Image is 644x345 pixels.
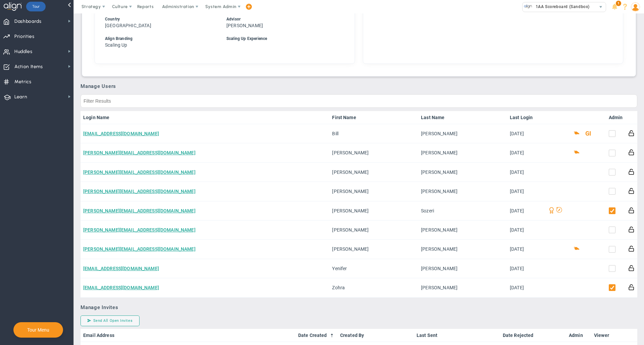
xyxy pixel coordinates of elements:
span: [PERSON_NAME] [226,23,263,28]
td: [PERSON_NAME] [329,163,418,182]
a: [EMAIL_ADDRESS][DOMAIN_NAME] [83,266,159,271]
td: [PERSON_NAME] [418,240,507,259]
a: [PERSON_NAME][EMAIL_ADDRESS][DOMAIN_NAME] [83,150,196,155]
span: Action Items [14,60,43,74]
a: [PERSON_NAME][EMAIL_ADDRESS][DOMAIN_NAME] [83,189,196,194]
td: [DATE] [507,220,544,240]
button: Reset Password [628,226,635,233]
a: [PERSON_NAME][EMAIL_ADDRESS][DOMAIN_NAME] [83,227,196,233]
span: Scaling Up [105,42,127,48]
a: Last Login [510,115,541,120]
td: [PERSON_NAME] [329,240,418,259]
td: Yenifer [329,259,418,278]
span: 1 [616,1,621,6]
a: Last Name [421,115,504,120]
span: Administration [162,4,194,9]
img: 48978.Person.photo [631,2,640,11]
div: Advisor [226,16,335,22]
input: Filter Results [80,94,637,108]
span: Align Champion [547,207,555,215]
div: Align Branding [105,36,214,42]
a: [EMAIL_ADDRESS][DOMAIN_NAME] [83,131,159,136]
td: [PERSON_NAME] [418,143,507,162]
a: [PERSON_NAME][EMAIL_ADDRESS][DOMAIN_NAME] [83,169,196,175]
td: [DATE] [507,163,544,182]
a: Date Rejected [503,333,563,338]
button: Reset Password [628,264,635,272]
a: Admin [569,333,589,338]
td: [PERSON_NAME] [329,220,418,240]
td: Sozeri [418,201,507,220]
button: Tour Menu [25,327,51,333]
a: Viewer [594,333,622,338]
span: 1AA Scoreboard (Sandbox) [532,2,590,11]
td: Bill [329,124,418,143]
button: Reset Password [628,284,635,291]
td: [PERSON_NAME] [418,182,507,201]
a: First Name [332,115,415,120]
img: 33626.Company.photo [524,2,532,11]
span: Culture [112,4,128,9]
a: [PERSON_NAME][EMAIL_ADDRESS][DOMAIN_NAME] [83,246,196,252]
span: Strategy [82,4,101,9]
span: Dashboards [14,14,42,29]
button: Reset Password [628,168,635,175]
td: [DATE] [507,278,544,297]
span: System Admin [205,4,236,9]
button: GI [585,130,591,137]
a: Last Sent [417,333,497,338]
a: Date Created [298,333,335,338]
td: [DATE] [507,124,544,143]
td: [DATE] [507,201,544,220]
button: Reset Password [628,149,635,156]
button: Coach [574,130,580,136]
span: select [596,2,606,12]
td: [DATE] [507,182,544,201]
td: [PERSON_NAME] [418,278,507,297]
a: Email Address [83,333,292,338]
td: [PERSON_NAME] [329,182,418,201]
h3: Manage Users [80,83,637,89]
button: Send All Open Invites [80,315,140,326]
button: Reset Password [628,187,635,194]
td: [DATE] [507,143,544,162]
button: Reset Password [628,207,635,214]
div: Country [105,16,214,22]
span: Huddles [14,45,33,59]
td: [PERSON_NAME] [418,124,507,143]
button: Coach [574,149,580,155]
a: [PERSON_NAME][EMAIL_ADDRESS][DOMAIN_NAME] [83,208,196,213]
span: Decision Maker [555,207,562,215]
button: Reset Password [628,130,635,137]
button: Reset Password [628,245,635,252]
a: Created By [340,333,411,338]
td: [DATE] [507,240,544,259]
a: Admin [609,115,623,120]
td: [PERSON_NAME] [418,259,507,278]
div: Scaling Up Experience [226,36,335,42]
span: [GEOGRAPHIC_DATA] [105,23,151,28]
button: Coach [574,245,580,251]
td: [DATE] [507,259,544,278]
span: Metrics [14,75,32,89]
td: [PERSON_NAME] [329,143,418,162]
td: [PERSON_NAME] [418,163,507,182]
td: Zohra [329,278,418,297]
td: [PERSON_NAME] [329,201,418,220]
a: [EMAIL_ADDRESS][DOMAIN_NAME] [83,285,159,290]
a: Login Name [83,115,327,120]
td: [PERSON_NAME] [418,220,507,240]
span: Learn [14,90,27,104]
span: Priorities [14,30,35,44]
h3: Manage Invites [80,304,637,310]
